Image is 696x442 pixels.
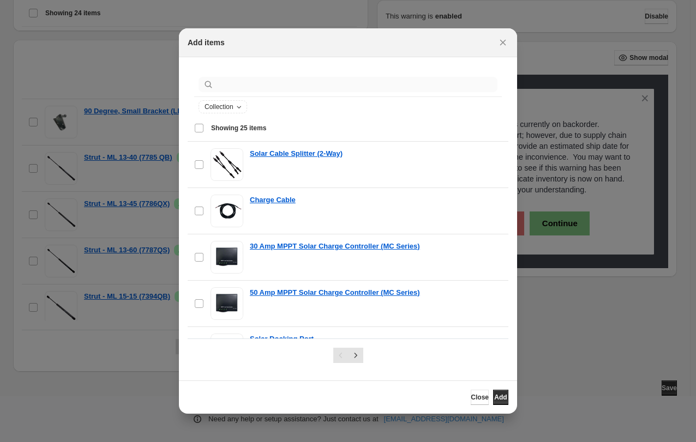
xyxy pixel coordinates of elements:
nav: Pagination [333,348,363,363]
span: Close [471,393,489,402]
button: Close [495,35,511,50]
a: 30 Amp MPPT Solar Charge Controller (MC Series) [250,241,420,252]
img: 30 Amp MPPT Solar Charge Controller (MC Series) [211,241,243,274]
button: Close [471,390,489,405]
button: Collection [199,101,247,113]
a: Solar Cable Splitter (2-Way) [250,148,343,159]
a: Solar Docking Port [250,334,314,344]
span: Collection [205,102,233,111]
span: Showing 25 items [211,124,266,132]
button: Add [493,390,508,405]
img: Solar Cable Splitter (2-Way) [211,148,243,181]
span: Add [494,393,507,402]
img: Solar Docking Port [211,334,243,366]
img: 50 Amp MPPT Solar Charge Controller (MC Series) [211,287,243,320]
h2: Add items [188,37,225,48]
a: Charge Cable [250,195,296,205]
img: Charge Cable [211,195,243,227]
a: 50 Amp MPPT Solar Charge Controller (MC Series) [250,287,420,298]
button: Next [348,348,363,363]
